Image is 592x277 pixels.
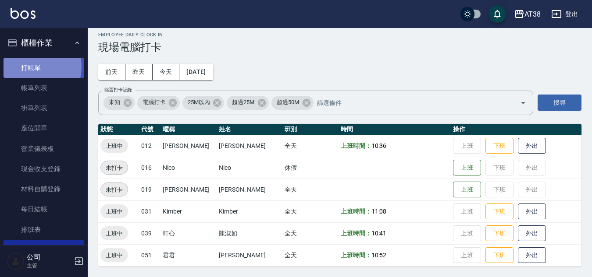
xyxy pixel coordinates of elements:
[4,159,84,179] a: 現金收支登錄
[160,200,217,222] td: Kimber
[485,138,514,154] button: 下班
[341,142,371,149] b: 上班時間：
[139,200,160,222] td: 031
[453,160,481,176] button: 上班
[182,96,225,110] div: 25M以內
[160,179,217,200] td: [PERSON_NAME]
[160,157,217,179] td: Nico
[282,200,339,222] td: 全天
[4,32,84,54] button: 櫃檯作業
[153,64,180,80] button: 今天
[4,58,84,78] a: 打帳單
[98,64,125,80] button: 前天
[11,8,36,19] img: Logo
[371,142,387,149] span: 10:36
[518,138,546,154] button: 外出
[4,199,84,219] a: 每日結帳
[27,262,71,270] p: 主管
[371,208,387,215] span: 11:08
[100,229,128,238] span: 上班中
[4,179,84,199] a: 材料自購登錄
[98,32,581,38] h2: Employee Daily Clock In
[125,64,153,80] button: 昨天
[518,247,546,263] button: 外出
[453,182,481,198] button: 上班
[182,98,215,107] span: 25M以內
[518,203,546,220] button: 外出
[160,222,217,244] td: 軒心
[371,230,387,237] span: 10:41
[27,253,71,262] h5: 公司
[524,9,541,20] div: AT38
[217,157,282,179] td: Nico
[271,98,304,107] span: 超過50M
[7,252,25,270] img: Person
[315,95,505,110] input: 篩選條件
[217,222,282,244] td: 陳淑如
[217,244,282,266] td: [PERSON_NAME]
[139,179,160,200] td: 019
[538,95,581,111] button: 搜尋
[339,124,451,135] th: 時間
[100,141,128,151] span: 上班中
[282,124,339,135] th: 班別
[227,98,260,107] span: 超過25M
[489,5,506,23] button: save
[4,139,84,159] a: 營業儀表板
[341,230,371,237] b: 上班時間：
[4,118,84,138] a: 座位開單
[4,98,84,118] a: 掛單列表
[100,251,128,260] span: 上班中
[341,208,371,215] b: 上班時間：
[282,157,339,179] td: 休假
[4,240,84,260] a: 現場電腦打卡
[371,252,387,259] span: 10:52
[101,185,128,194] span: 未打卡
[282,222,339,244] td: 全天
[217,200,282,222] td: Kimber
[516,96,530,110] button: Open
[101,163,128,172] span: 未打卡
[103,96,135,110] div: 未知
[510,5,544,23] button: AT38
[160,135,217,157] td: [PERSON_NAME]
[139,222,160,244] td: 039
[282,135,339,157] td: 全天
[139,124,160,135] th: 代號
[217,124,282,135] th: 姓名
[137,98,171,107] span: 電腦打卡
[139,244,160,266] td: 051
[160,124,217,135] th: 暱稱
[98,124,139,135] th: 狀態
[548,6,581,22] button: 登出
[485,203,514,220] button: 下班
[227,96,269,110] div: 超過25M
[100,207,128,216] span: 上班中
[4,220,84,240] a: 排班表
[179,64,213,80] button: [DATE]
[98,41,581,53] h3: 現場電腦打卡
[160,244,217,266] td: 君君
[485,225,514,242] button: 下班
[217,179,282,200] td: [PERSON_NAME]
[282,244,339,266] td: 全天
[271,96,314,110] div: 超過50M
[139,157,160,179] td: 016
[485,247,514,263] button: 下班
[518,225,546,242] button: 外出
[341,252,371,259] b: 上班時間：
[104,87,132,93] label: 篩選打卡記錄
[217,135,282,157] td: [PERSON_NAME]
[137,96,180,110] div: 電腦打卡
[4,78,84,98] a: 帳單列表
[103,98,125,107] span: 未知
[282,179,339,200] td: 全天
[139,135,160,157] td: 012
[451,124,581,135] th: 操作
